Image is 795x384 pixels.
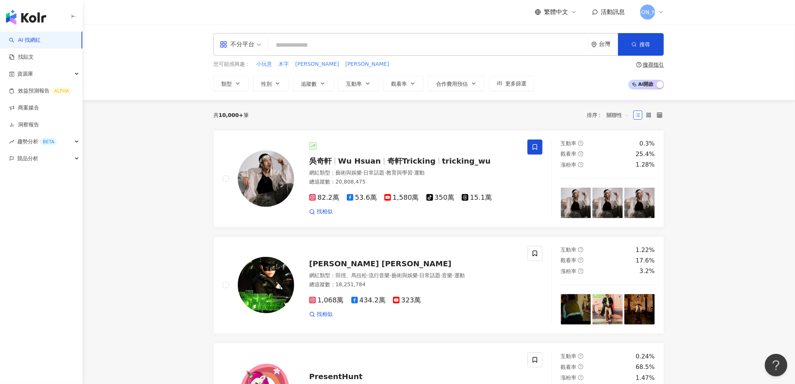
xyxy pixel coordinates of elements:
span: 漲粉率 [561,162,577,168]
span: question-circle [578,247,583,252]
span: 流行音樂 [369,272,390,278]
span: question-circle [636,62,642,67]
span: · [390,272,391,278]
a: 效益預測報告ALPHA [9,87,72,95]
button: 搜尋 [618,33,664,56]
span: environment [591,42,597,47]
span: 15.1萬 [462,194,492,202]
span: 類型 [221,81,232,87]
div: 68.5% [636,363,655,371]
span: question-circle [578,258,583,263]
a: searchAI 找網紅 [9,36,41,44]
span: 日常話題 [419,272,440,278]
a: 洞察報告 [9,121,39,129]
span: 合作費用預估 [436,81,468,87]
span: 藝術與娛樂 [391,272,418,278]
div: 網紅類型 ： [309,272,518,279]
img: KOL Avatar [238,257,294,313]
span: 您可能感興趣： [213,61,250,68]
a: KOL Avatar吳奇軒Wu Hsuan奇軒Trickingtricking_wu網紅類型：藝術與娛樂·日常話題·教育與學習·運動總追蹤數：20,808,47582.2萬53.6萬1,580萬... [213,130,664,228]
div: 台灣 [599,41,618,47]
span: 趨勢分析 [17,133,57,150]
button: 追蹤數 [293,76,334,91]
span: question-circle [578,364,583,369]
div: 1.22% [636,246,655,254]
div: 不分平台 [220,38,254,50]
span: rise [9,139,14,144]
span: appstore [220,41,227,48]
span: 10,000+ [219,112,243,118]
span: 82.2萬 [309,194,339,202]
span: · [362,170,363,176]
span: 小玩意 [256,61,272,68]
span: · [413,170,414,176]
span: 運動 [414,170,425,176]
span: 漲粉率 [561,375,577,381]
button: 性別 [253,76,289,91]
div: 共 筆 [213,112,249,118]
span: 1,068萬 [309,296,344,304]
button: 合作費用預估 [428,76,485,91]
a: 找相似 [309,208,333,216]
span: 觀看率 [561,364,577,370]
img: post-image [624,294,655,325]
img: post-image [592,294,623,325]
span: 1,580萬 [384,194,419,202]
span: 觀看率 [391,81,407,87]
a: 找貼文 [9,53,34,61]
span: 323萬 [393,296,421,304]
button: 類型 [213,76,249,91]
button: 更多篩選 [489,76,534,91]
span: 觀看率 [561,151,577,157]
button: 木字 [278,60,289,68]
div: 0.24% [636,352,655,361]
span: 奇軒Tricking [387,156,436,165]
span: 找相似 [317,311,333,318]
span: 性別 [261,81,272,87]
img: post-image [624,188,655,218]
button: 互動率 [338,76,379,91]
span: · [418,272,419,278]
a: 商案媒合 [9,104,39,112]
span: · [367,272,369,278]
span: 互動率 [346,81,362,87]
span: 漲粉率 [561,268,577,274]
span: question-circle [578,354,583,359]
span: 更多篩選 [505,80,526,87]
div: 25.4% [636,150,655,158]
span: 木字 [278,61,289,68]
span: 資源庫 [17,65,33,82]
span: tricking_wu [442,156,491,165]
span: · [384,170,386,176]
span: 找相似 [317,208,333,216]
span: question-circle [578,269,583,274]
span: 搜尋 [640,41,650,47]
span: 音樂 [442,272,453,278]
span: [PERSON_NAME] [PERSON_NAME] [309,259,452,268]
span: question-circle [578,375,583,380]
div: 網紅類型 ： [309,169,518,177]
span: [PERSON_NAME] [626,8,670,16]
a: 找相似 [309,311,333,318]
span: 藝術與娛樂 [336,170,362,176]
div: 0.3% [639,140,655,148]
img: KOL Avatar [238,150,294,207]
span: 53.6萬 [347,194,377,202]
div: BETA [40,138,57,146]
span: 運動 [454,272,465,278]
img: post-image [561,294,591,325]
span: 田徑、馬拉松 [336,272,367,278]
img: post-image [592,188,623,218]
span: 競品分析 [17,150,38,167]
span: 互動率 [561,247,577,253]
span: 關聯性 [607,109,629,121]
span: question-circle [578,141,583,146]
span: 350萬 [426,194,454,202]
div: 1.28% [636,161,655,169]
span: 吳奇軒 [309,156,332,165]
span: [PERSON_NAME] [345,61,389,68]
span: 互動率 [561,353,577,359]
div: 總追蹤數 ： 18,251,784 [309,281,518,288]
a: KOL Avatar[PERSON_NAME] [PERSON_NAME]網紅類型：田徑、馬拉松·流行音樂·藝術與娛樂·日常話題·音樂·運動總追蹤數：18,251,7841,068萬434.2萬... [213,237,664,334]
span: 434.2萬 [351,296,386,304]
